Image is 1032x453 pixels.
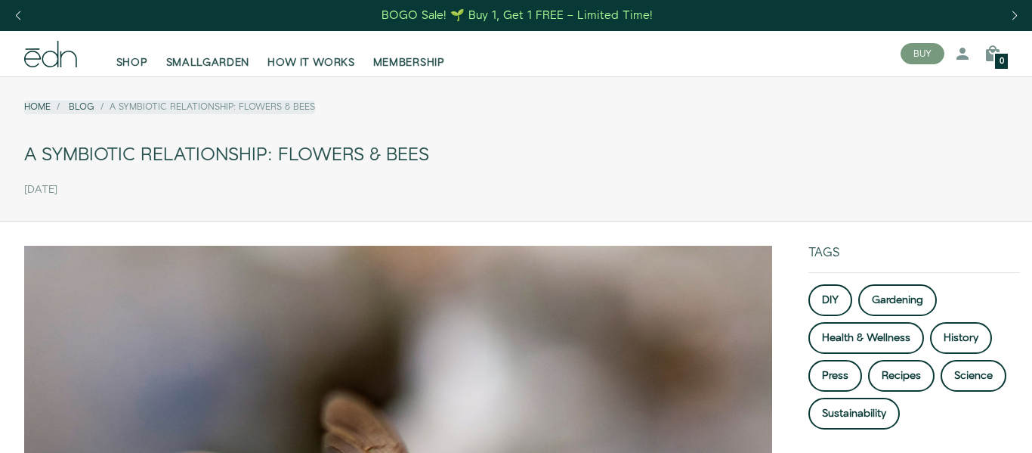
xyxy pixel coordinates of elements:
a: Gardening [858,284,937,316]
nav: breadcrumbs [24,101,315,113]
span: SHOP [116,55,148,70]
li: A Symbiotic Relationship: Flowers & Bees [94,101,315,113]
a: BOGO Sale! 🌱 Buy 1, Get 1 FREE – Limited Time! [381,4,655,27]
button: BUY [901,43,944,64]
a: Press [808,360,862,392]
iframe: Opens a widget where you can find more information [836,408,1017,445]
a: Science [941,360,1006,392]
a: Sustainability [808,398,900,430]
a: DIY [808,284,852,316]
span: MEMBERSHIP [373,55,445,70]
a: Blog [69,101,94,113]
div: BOGO Sale! 🌱 Buy 1, Get 1 FREE – Limited Time! [382,8,653,23]
a: Home [24,101,51,113]
a: SHOP [107,37,157,70]
span: HOW IT WORKS [267,55,354,70]
span: SMALLGARDEN [166,55,250,70]
div: A Symbiotic Relationship: Flowers & Bees [24,138,1008,172]
time: [DATE] [24,184,57,197]
div: Tags [808,246,1020,272]
a: Recipes [868,360,935,392]
a: MEMBERSHIP [364,37,454,70]
span: 0 [1000,57,1004,66]
a: HOW IT WORKS [258,37,363,70]
a: SMALLGARDEN [157,37,259,70]
a: Health & Wellness [808,322,924,354]
a: History [930,322,992,354]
